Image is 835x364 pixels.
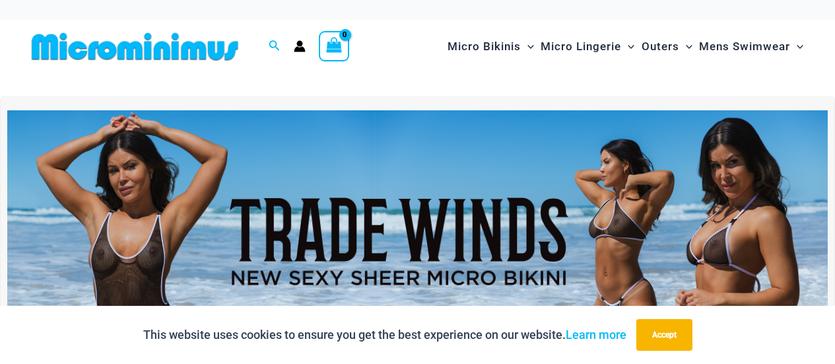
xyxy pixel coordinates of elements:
span: Menu Toggle [790,30,803,63]
a: View Shopping Cart, empty [319,31,349,61]
p: This website uses cookies to ensure you get the best experience on our website. [143,325,626,345]
a: Account icon link [294,40,306,52]
a: Learn more [566,328,626,342]
a: Micro BikinisMenu ToggleMenu Toggle [444,26,537,67]
span: Outers [642,30,679,63]
span: Micro Lingerie [541,30,621,63]
button: Accept [636,319,692,351]
span: Menu Toggle [679,30,692,63]
nav: Site Navigation [442,24,809,69]
a: OutersMenu ToggleMenu Toggle [638,26,696,67]
a: Search icon link [269,38,281,55]
img: MM SHOP LOGO FLAT [26,32,244,61]
span: Micro Bikinis [448,30,521,63]
a: Mens SwimwearMenu ToggleMenu Toggle [696,26,807,67]
span: Menu Toggle [521,30,534,63]
span: Menu Toggle [621,30,634,63]
a: Micro LingerieMenu ToggleMenu Toggle [537,26,638,67]
span: Mens Swimwear [699,30,790,63]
